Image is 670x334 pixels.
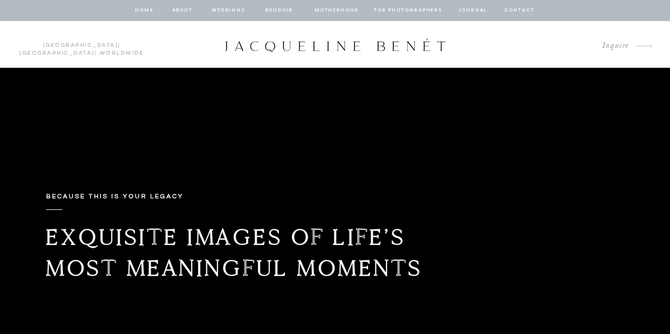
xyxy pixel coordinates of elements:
a: Motherhood [315,6,358,15]
a: journal [456,6,489,15]
a: about [171,6,193,15]
a: for photographers [374,6,442,15]
a: [GEOGRAPHIC_DATA] [19,50,95,56]
b: Exquisite images of life’s most meaningful moments [46,223,423,282]
a: contact [502,6,536,15]
a: [GEOGRAPHIC_DATA] [43,43,119,48]
b: Because this is your legacy [46,193,184,200]
a: BOUDOIR [264,6,294,15]
a: Inquire [594,39,629,53]
a: Weddings [211,6,246,15]
p: | | Worldwide [15,42,149,48]
a: home [134,6,154,15]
